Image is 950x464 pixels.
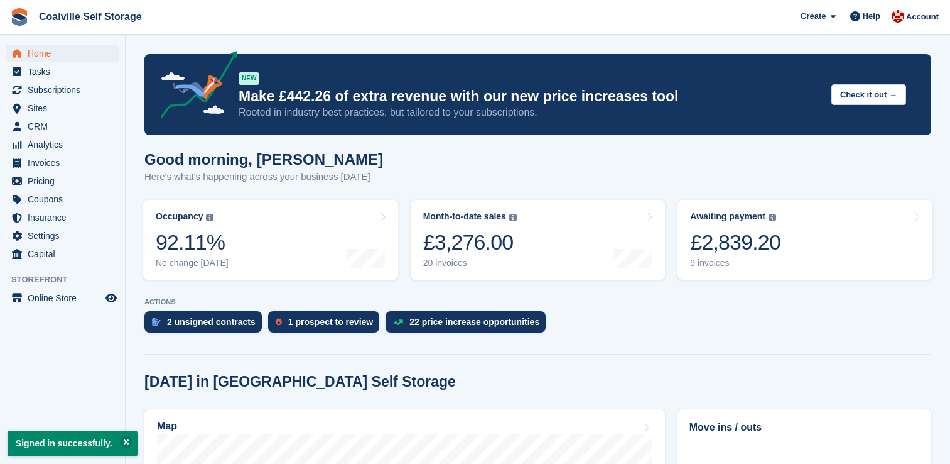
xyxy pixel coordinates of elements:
[690,258,780,268] div: 9 invoices
[150,51,238,123] img: price-adjustments-announcement-icon-8257ccfd72463d97f412b2fc003d46551f7dbcb40ab6d574587a9cd5c0d94...
[156,229,229,255] div: 92.11%
[288,317,373,327] div: 1 prospect to review
[104,290,119,306] a: Preview store
[28,63,103,80] span: Tasks
[28,99,103,117] span: Sites
[11,273,125,286] span: Storefront
[144,151,383,168] h1: Good morning, [PERSON_NAME]
[6,172,119,190] a: menu
[28,172,103,190] span: Pricing
[239,106,821,119] p: Rooted in industry best practices, but tailored to your subscriptions.
[144,170,383,184] p: Here's what's happening across your business [DATE]
[144,298,931,306] p: ACTIONS
[167,317,256,327] div: 2 unsigned contracts
[892,10,904,23] img: Hannah Milner
[906,11,939,23] span: Account
[801,10,826,23] span: Create
[34,6,147,27] a: Coalville Self Storage
[6,245,119,263] a: menu
[6,136,119,153] a: menu
[144,373,456,390] h2: [DATE] in [GEOGRAPHIC_DATA] Self Storage
[28,136,103,153] span: Analytics
[423,258,517,268] div: 20 invoices
[6,209,119,226] a: menu
[411,200,666,280] a: Month-to-date sales £3,276.00 20 invoices
[28,154,103,172] span: Invoices
[6,63,119,80] a: menu
[6,118,119,135] a: menu
[239,87,821,106] p: Make £442.26 of extra revenue with our new price increases tool
[6,289,119,307] a: menu
[386,311,552,339] a: 22 price increase opportunities
[157,421,177,432] h2: Map
[690,229,780,255] div: £2,839.20
[6,99,119,117] a: menu
[28,118,103,135] span: CRM
[393,319,403,325] img: price_increase_opportunities-93ffe204e8149a01c8c9dc8f82e8f89637d9d84a8eef4429ea346261dce0b2c0.svg
[156,211,203,222] div: Occupancy
[10,8,29,26] img: stora-icon-8386f47178a22dfd0bd8f6a31ec36ba5ce8667c1dd55bd0f319d3a0aa187defe.svg
[690,211,765,222] div: Awaiting payment
[677,200,932,280] a: Awaiting payment £2,839.20 9 invoices
[831,84,906,105] button: Check it out →
[28,245,103,263] span: Capital
[423,229,517,255] div: £3,276.00
[863,10,880,23] span: Help
[144,311,268,339] a: 2 unsigned contracts
[143,200,398,280] a: Occupancy 92.11% No change [DATE]
[769,214,776,221] img: icon-info-grey-7440780725fd019a000dd9b08b2336e03edf1995a4989e88bcd33f0948082b44.svg
[6,81,119,99] a: menu
[509,214,517,221] img: icon-info-grey-7440780725fd019a000dd9b08b2336e03edf1995a4989e88bcd33f0948082b44.svg
[6,191,119,208] a: menu
[689,420,919,435] h2: Move ins / outs
[28,45,103,62] span: Home
[276,318,282,326] img: prospect-51fa495bee0391a8d652442698ab0144808aea92771e9ea1ae160a38d050c398.svg
[28,209,103,226] span: Insurance
[156,258,229,268] div: No change [DATE]
[206,214,213,221] img: icon-info-grey-7440780725fd019a000dd9b08b2336e03edf1995a4989e88bcd33f0948082b44.svg
[28,81,103,99] span: Subscriptions
[8,431,138,456] p: Signed in successfully.
[409,317,539,327] div: 22 price increase opportunities
[423,211,506,222] div: Month-to-date sales
[28,191,103,208] span: Coupons
[6,227,119,245] a: menu
[28,289,103,307] span: Online Store
[6,154,119,172] a: menu
[28,227,103,245] span: Settings
[239,72,259,85] div: NEW
[6,45,119,62] a: menu
[268,311,386,339] a: 1 prospect to review
[152,318,161,326] img: contract_signature_icon-13c848040528278c33f63329250d36e43548de30e8caae1d1a13099fd9432cc5.svg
